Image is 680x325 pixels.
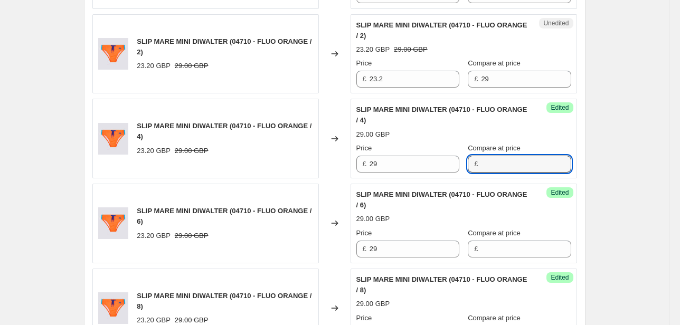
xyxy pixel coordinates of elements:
[356,214,390,224] div: 29.00 GBP
[137,207,311,225] span: SLIP MARE MINI DIWALTER (04710 - FLUO ORANGE / 6)
[175,61,209,71] strike: 29.00 GBP
[394,44,428,55] strike: 29.00 GBP
[356,21,527,40] span: SLIP MARE MINI DIWALTER (04710 - FLUO ORANGE / 2)
[363,75,366,83] span: £
[137,231,171,241] div: 23.20 GBP
[356,229,372,237] span: Price
[551,188,569,197] span: Edited
[175,146,209,156] strike: 29.00 GBP
[356,44,390,55] div: 23.20 GBP
[356,59,372,67] span: Price
[137,292,311,310] span: SLIP MARE MINI DIWALTER (04710 - FLUO ORANGE / 8)
[474,245,478,253] span: £
[98,38,129,70] img: B279SSL3000-04710-1_80x.jpg
[175,231,209,241] strike: 29.00 GBP
[356,190,527,209] span: SLIP MARE MINI DIWALTER (04710 - FLUO ORANGE / 6)
[98,292,129,324] img: B279SSL3000-04710-1_80x.jpg
[551,273,569,282] span: Edited
[356,144,372,152] span: Price
[356,299,390,309] div: 29.00 GBP
[137,61,171,71] div: 23.20 GBP
[137,122,311,140] span: SLIP MARE MINI DIWALTER (04710 - FLUO ORANGE / 4)
[543,19,569,27] span: Unedited
[356,129,390,140] div: 29.00 GBP
[363,245,366,253] span: £
[468,144,521,152] span: Compare at price
[137,37,311,56] span: SLIP MARE MINI DIWALTER (04710 - FLUO ORANGE / 2)
[468,314,521,322] span: Compare at price
[363,160,366,168] span: £
[98,207,129,239] img: B279SSL3000-04710-1_80x.jpg
[474,75,478,83] span: £
[137,146,171,156] div: 23.20 GBP
[474,160,478,168] span: £
[468,59,521,67] span: Compare at price
[551,103,569,112] span: Edited
[356,314,372,322] span: Price
[356,106,527,124] span: SLIP MARE MINI DIWALTER (04710 - FLUO ORANGE / 4)
[98,123,129,155] img: B279SSL3000-04710-1_80x.jpg
[356,275,527,294] span: SLIP MARE MINI DIWALTER (04710 - FLUO ORANGE / 8)
[468,229,521,237] span: Compare at price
